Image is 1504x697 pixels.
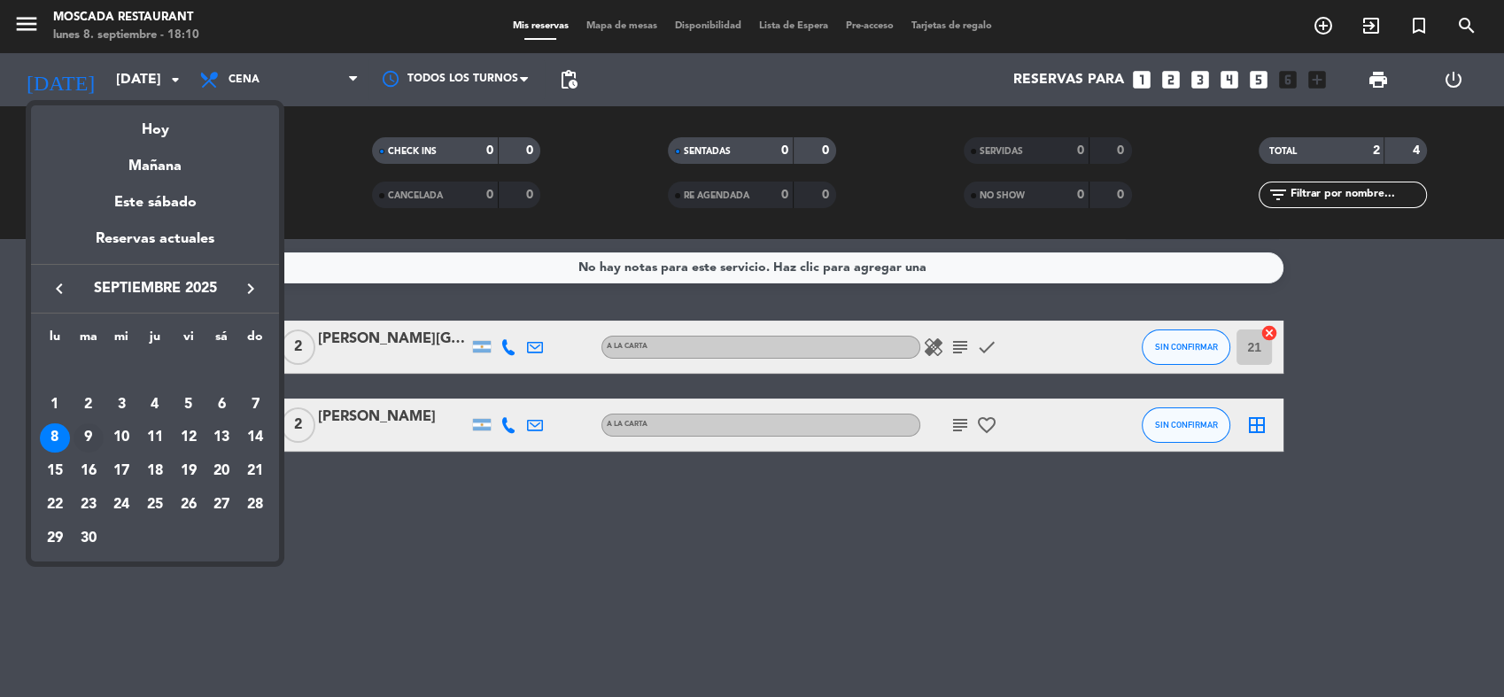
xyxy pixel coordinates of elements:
div: Mañana [31,142,279,178]
div: 2 [74,390,104,420]
div: Este sábado [31,178,279,228]
div: 20 [206,456,236,486]
div: 27 [206,490,236,520]
td: 22 de septiembre de 2025 [38,488,72,522]
div: 22 [40,490,70,520]
td: 8 de septiembre de 2025 [38,422,72,455]
button: keyboard_arrow_left [43,277,75,300]
div: 11 [140,423,170,453]
div: 3 [106,390,136,420]
td: 15 de septiembre de 2025 [38,454,72,488]
th: sábado [205,327,239,354]
td: 28 de septiembre de 2025 [238,488,272,522]
i: keyboard_arrow_left [49,278,70,299]
td: 14 de septiembre de 2025 [238,422,272,455]
div: 18 [140,456,170,486]
td: 16 de septiembre de 2025 [72,454,105,488]
td: 24 de septiembre de 2025 [105,488,138,522]
td: 3 de septiembre de 2025 [105,388,138,422]
td: 29 de septiembre de 2025 [38,522,72,555]
div: 14 [240,423,270,453]
div: 21 [240,456,270,486]
div: 29 [40,523,70,554]
td: 19 de septiembre de 2025 [172,454,205,488]
th: domingo [238,327,272,354]
td: 11 de septiembre de 2025 [138,422,172,455]
th: jueves [138,327,172,354]
td: 1 de septiembre de 2025 [38,388,72,422]
td: 4 de septiembre de 2025 [138,388,172,422]
div: 16 [74,456,104,486]
td: SEP. [38,354,272,388]
div: 10 [106,423,136,453]
td: 2 de septiembre de 2025 [72,388,105,422]
td: 25 de septiembre de 2025 [138,488,172,522]
th: martes [72,327,105,354]
div: 7 [240,390,270,420]
div: 15 [40,456,70,486]
td: 5 de septiembre de 2025 [172,388,205,422]
div: Hoy [31,105,279,142]
th: miércoles [105,327,138,354]
div: 25 [140,490,170,520]
td: 20 de septiembre de 2025 [205,454,239,488]
div: 4 [140,390,170,420]
td: 26 de septiembre de 2025 [172,488,205,522]
div: 19 [174,456,204,486]
div: 30 [74,523,104,554]
td: 7 de septiembre de 2025 [238,388,272,422]
td: 12 de septiembre de 2025 [172,422,205,455]
i: keyboard_arrow_right [240,278,261,299]
div: 5 [174,390,204,420]
div: 1 [40,390,70,420]
td: 17 de septiembre de 2025 [105,454,138,488]
div: Reservas actuales [31,228,279,264]
th: viernes [172,327,205,354]
div: 17 [106,456,136,486]
div: 13 [206,423,236,453]
div: 28 [240,490,270,520]
div: 12 [174,423,204,453]
div: 23 [74,490,104,520]
div: 6 [206,390,236,420]
th: lunes [38,327,72,354]
td: 10 de septiembre de 2025 [105,422,138,455]
td: 6 de septiembre de 2025 [205,388,239,422]
td: 27 de septiembre de 2025 [205,488,239,522]
div: 26 [174,490,204,520]
td: 30 de septiembre de 2025 [72,522,105,555]
td: 21 de septiembre de 2025 [238,454,272,488]
td: 9 de septiembre de 2025 [72,422,105,455]
td: 13 de septiembre de 2025 [205,422,239,455]
div: 9 [74,423,104,453]
div: 24 [106,490,136,520]
span: septiembre 2025 [75,277,235,300]
td: 23 de septiembre de 2025 [72,488,105,522]
button: keyboard_arrow_right [235,277,267,300]
div: 8 [40,423,70,453]
td: 18 de septiembre de 2025 [138,454,172,488]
